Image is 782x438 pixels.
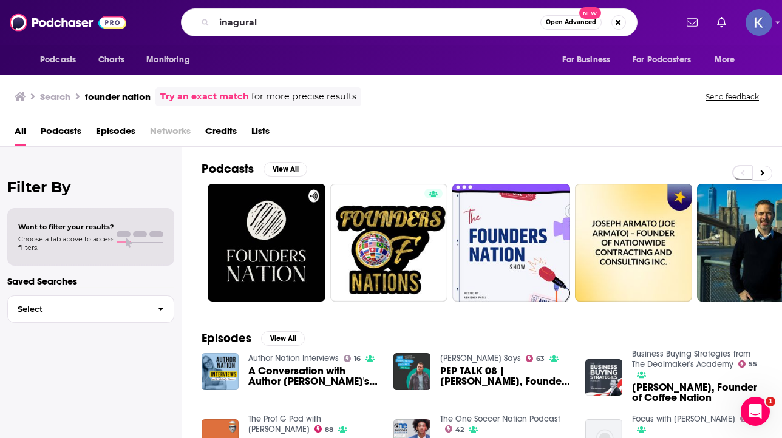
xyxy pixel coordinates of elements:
[150,121,191,146] span: Networks
[160,90,249,104] a: Try an exact match
[625,49,709,72] button: open menu
[248,366,379,386] a: A Conversation with Author Nation's Founder
[746,9,772,36] button: Show profile menu
[585,359,622,396] img: Martin Dawes, Founder of Coffee Nation
[749,362,757,367] span: 55
[40,91,70,103] h3: Search
[138,49,205,72] button: open menu
[202,161,254,177] h2: Podcasts
[202,331,305,346] a: EpisodesView All
[15,121,26,146] a: All
[393,353,430,390] img: PEP TALK 08 | Emma Jones, Founder Enterprise Nation
[325,427,333,433] span: 88
[440,366,571,386] a: PEP TALK 08 | Emma Jones, Founder Enterprise Nation
[7,295,174,323] button: Select
[740,415,759,422] a: 32
[440,353,521,363] a: Simon Says
[85,91,151,103] h3: founder nation
[248,366,379,386] span: A Conversation with Author [PERSON_NAME]'s Founder
[766,397,775,406] span: 1
[344,355,361,362] a: 16
[554,49,625,72] button: open menu
[251,90,356,104] span: for more precise results
[32,49,92,72] button: open menu
[440,366,571,386] span: PEP TALK 08 | [PERSON_NAME], Founder Enterprise Nation
[579,7,601,19] span: New
[546,19,596,25] span: Open Advanced
[536,356,545,362] span: 63
[202,353,239,390] img: A Conversation with Author Nation's Founder
[540,15,602,30] button: Open AdvancedNew
[7,178,174,196] h2: Filter By
[96,121,135,146] a: Episodes
[632,349,750,369] a: Business Buying Strategies from The Dealmaker's Academy
[632,382,763,403] a: Martin Dawes, Founder of Coffee Nation
[202,161,307,177] a: PodcastsView All
[715,52,735,69] span: More
[632,382,763,403] span: [PERSON_NAME], Founder of Coffee Nation
[746,9,772,36] img: User Profile
[445,425,464,433] a: 42
[314,425,334,433] a: 88
[455,427,464,433] span: 42
[248,414,321,434] a: The Prof G Pod with Scott Galloway
[7,275,174,287] p: Saved Searches
[261,331,305,346] button: View All
[741,397,770,426] iframe: Intercom live chat
[181,8,637,36] div: Search podcasts, credits, & more...
[248,353,339,363] a: Author Nation Interviews
[746,9,772,36] span: Logged in as kristina.caracciolo
[202,331,251,346] h2: Episodes
[41,121,81,146] a: Podcasts
[40,52,76,69] span: Podcasts
[562,52,610,69] span: For Business
[90,49,132,72] a: Charts
[251,121,270,146] a: Lists
[702,92,763,102] button: Send feedback
[214,13,540,32] input: Search podcasts, credits, & more...
[706,49,750,72] button: open menu
[633,52,691,69] span: For Podcasters
[8,305,148,313] span: Select
[263,162,307,177] button: View All
[354,356,361,362] span: 16
[632,414,735,424] a: Focus with Paul W. Smith
[18,223,114,231] span: Want to filter your results?
[738,360,758,368] a: 55
[18,235,114,252] span: Choose a tab above to access filters.
[712,12,731,33] a: Show notifications dropdown
[98,52,124,69] span: Charts
[682,12,702,33] a: Show notifications dropdown
[526,355,545,362] a: 63
[205,121,237,146] a: Credits
[146,52,189,69] span: Monitoring
[10,11,126,34] img: Podchaser - Follow, Share and Rate Podcasts
[440,414,560,424] a: The One Soccer Nation Podcast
